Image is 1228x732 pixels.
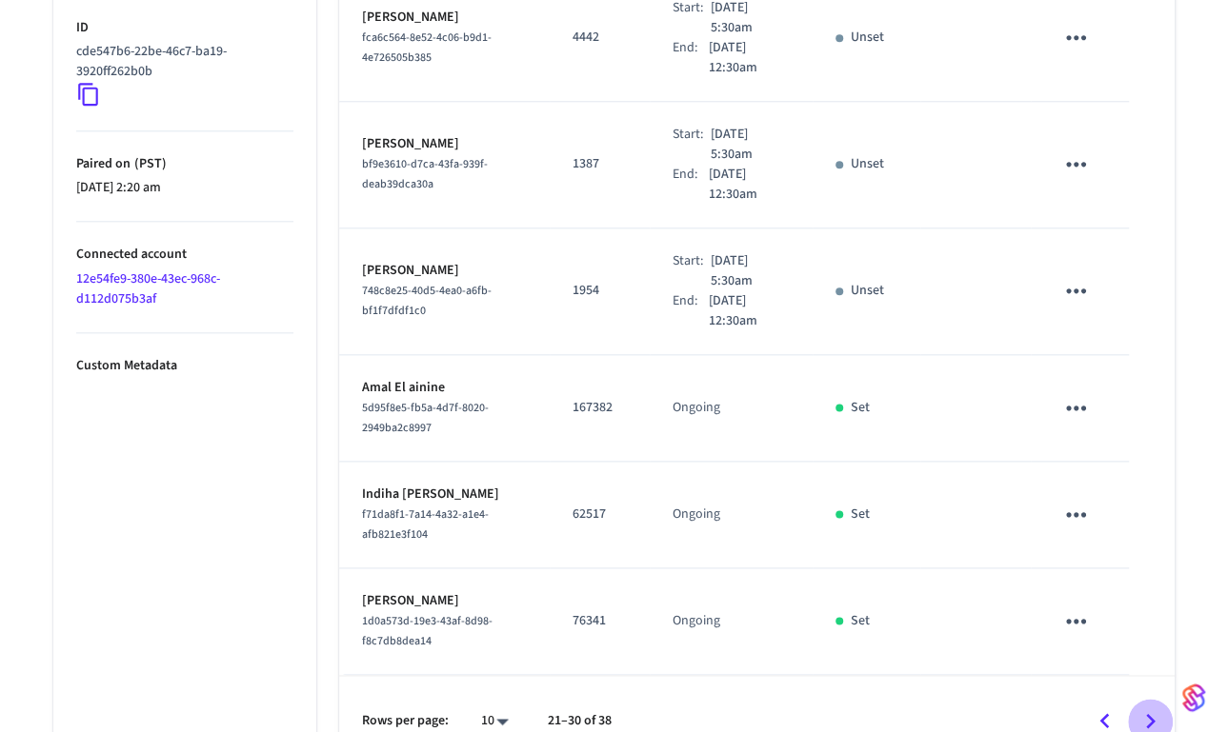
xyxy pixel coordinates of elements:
p: Set [851,398,870,418]
span: 1d0a573d-19e3-43af-8d98-f8c7db8dea14 [362,613,493,649]
p: 1387 [573,154,627,174]
span: fca6c564-8e52-4c06-b9d1-4e726505b385 [362,30,492,66]
p: 21–30 of 38 [548,711,612,731]
div: Start: [673,125,711,165]
p: [DATE] 12:30am [709,165,790,205]
div: End: [673,291,709,331]
p: Custom Metadata [76,356,293,376]
span: f71da8f1-7a14-4a32-a1e4-afb821e3f104 [362,506,489,543]
p: Unset [851,154,884,174]
p: [DATE] 12:30am [709,291,790,331]
td: Ongoing [650,355,813,462]
span: bf9e3610-d7ca-43fa-939f-deab39dca30a [362,156,488,192]
div: Start: [673,251,711,291]
p: Paired on [76,154,293,174]
p: 76341 [573,611,627,631]
p: [DATE] 12:30am [709,38,790,78]
p: [PERSON_NAME] [362,8,527,28]
p: [PERSON_NAME] [362,591,527,611]
p: Set [851,611,870,631]
a: 12e54fe9-380e-43ec-968c-d112d075b3af [76,269,220,308]
p: Indiha [PERSON_NAME] [362,485,527,504]
td: Ongoing [650,568,813,675]
span: 748c8e25-40d5-4ea0-a6fb-bf1f7dfdf1c0 [362,283,492,319]
p: 62517 [573,504,627,524]
div: End: [673,165,709,205]
p: 167382 [573,398,627,418]
p: Amal El ainine [362,378,527,398]
p: [PERSON_NAME] [362,261,527,281]
p: ID [76,18,293,38]
p: Connected account [76,245,293,265]
p: 4442 [573,28,627,48]
p: Set [851,504,870,524]
p: [DATE] 5:30am [711,125,790,165]
span: 5d95f8e5-fb5a-4d7f-8020-2949ba2c8997 [362,400,489,436]
p: Unset [851,281,884,301]
div: End: [673,38,709,78]
span: ( PST ) [131,154,167,173]
p: [PERSON_NAME] [362,134,527,154]
img: SeamLogoGradient.69752ec5.svg [1182,683,1205,713]
p: Rows per page: [362,711,449,731]
p: Unset [851,28,884,48]
p: cde547b6-22be-46c7-ba19-3920ff262b0b [76,42,286,82]
p: [DATE] 2:20 am [76,178,293,198]
td: Ongoing [650,462,813,568]
p: [DATE] 5:30am [711,251,790,291]
p: 1954 [573,281,627,301]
